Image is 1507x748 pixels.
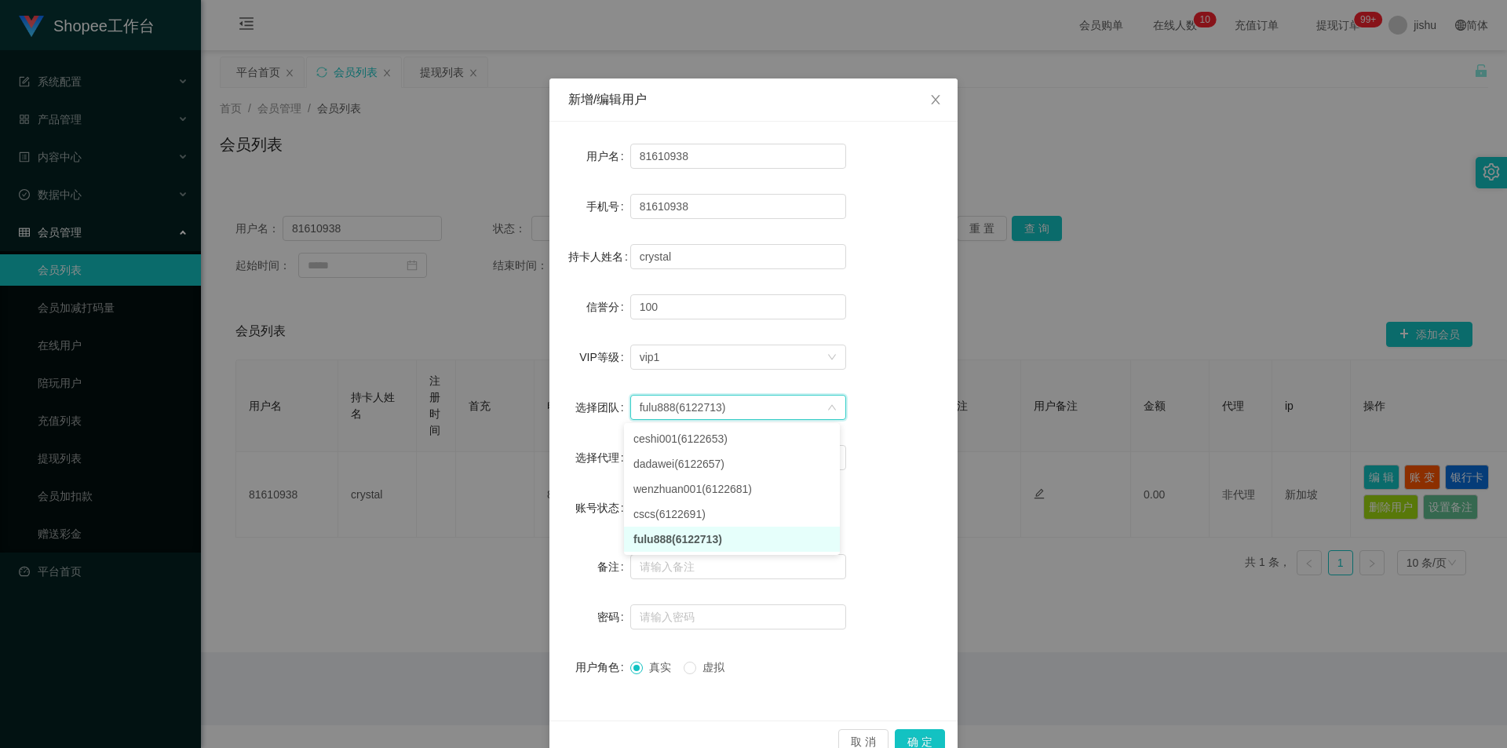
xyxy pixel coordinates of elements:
span: 真实 [643,661,677,673]
label: 账号状态： [575,502,630,514]
li: dadawei(6122657) [624,451,840,476]
label: 选择团队： [575,401,630,414]
input: 请输入手机号 [630,194,846,219]
div: 新增/编辑用户 [568,91,939,108]
label: 持卡人姓名： [568,250,634,263]
div: vip1 [640,345,660,369]
label: VIP等级： [579,351,629,363]
li: ceshi001(6122653) [624,426,840,451]
li: fulu888(6122713) [624,527,840,552]
input: 请输入信誉分 [630,294,846,319]
span: 虚拟 [696,661,731,673]
div: fulu888(6122713) [640,396,726,419]
i: 图标: down [827,403,837,414]
label: 密码： [597,611,630,623]
input: 请输入备注 [630,554,846,579]
label: 用户名： [586,150,630,162]
button: Close [914,78,958,122]
input: 请输入持卡人姓名 [630,244,846,269]
label: 信誉分： [586,301,630,313]
label: 用户角色： [575,661,630,673]
li: wenzhuan001(6122681) [624,476,840,502]
label: 选择代理： [575,451,630,464]
label: 手机号： [586,200,630,213]
label: 备注： [597,560,630,573]
i: 图标: down [827,352,837,363]
input: 请输入用户名 [630,144,846,169]
i: 图标: close [929,93,942,106]
li: cscs(6122691) [624,502,840,527]
input: 请输入密码 [630,604,846,629]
